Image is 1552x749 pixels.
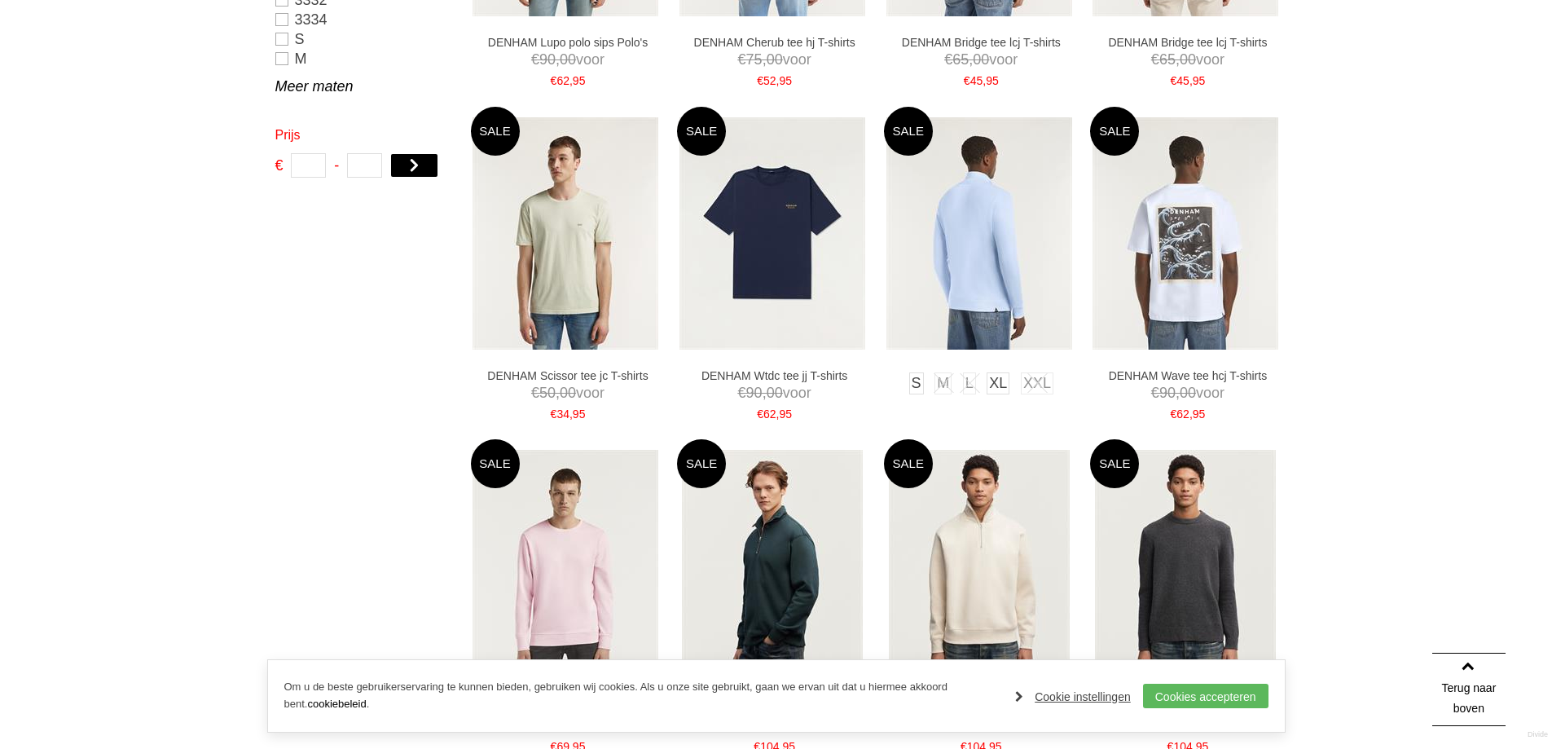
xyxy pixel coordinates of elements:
[1180,51,1196,68] span: 00
[1093,117,1278,350] img: DENHAM Wave tee hcj T-shirts
[948,717,973,734] span: 150
[1193,408,1206,421] span: 95
[1151,51,1159,68] span: €
[1189,408,1193,421] span: ,
[1180,385,1196,401] span: 00
[944,51,952,68] span: €
[1189,74,1193,87] span: ,
[473,117,658,350] img: DENHAM Scissor tee jc T-shirts
[478,368,657,383] a: DENHAM Scissor tee jc T-shirts
[551,408,557,421] span: €
[275,77,451,96] a: Meer maten
[779,74,792,87] span: 95
[1176,385,1180,401] span: ,
[1095,450,1276,682] img: DENHAM Denham crew knit cch Truien
[977,717,993,734] span: 00
[973,717,977,734] span: ,
[685,50,864,70] span: voor
[685,368,864,383] a: DENHAM Wtdc tee jj T-shirts
[539,385,556,401] span: 50
[771,717,787,734] span: 00
[685,383,864,403] span: voor
[560,51,576,68] span: 00
[275,49,451,68] a: M
[964,74,970,87] span: €
[527,717,535,734] span: €
[478,35,657,50] a: DENHAM Lupo polo sips Polo's
[560,385,576,401] span: 00
[478,50,657,70] span: voor
[970,74,983,87] span: 45
[776,408,780,421] span: ,
[767,717,771,734] span: ,
[1193,74,1206,87] span: 95
[889,450,1070,682] img: DENHAM Aldo half zip cps Truien
[556,408,569,421] span: 34
[969,51,973,68] span: ,
[1098,50,1277,70] span: voor
[1176,51,1180,68] span: ,
[734,717,742,734] span: €
[478,383,657,403] span: voor
[1015,685,1131,709] a: Cookie instellingen
[539,51,556,68] span: 90
[275,10,451,29] a: 3334
[746,51,763,68] span: 75
[909,372,924,394] a: S
[535,717,560,734] span: 100
[1159,51,1176,68] span: 65
[738,51,746,68] span: €
[757,74,763,87] span: €
[284,679,1000,713] p: Om u de beste gebruikerservaring te kunnen bieden, gebruiken wij cookies. Als u onze site gebruik...
[1098,368,1277,383] a: DENHAM Wave tee hcj T-shirts
[1147,717,1155,734] span: €
[891,35,1071,50] a: DENHAM Bridge tee lcj T-shirts
[560,717,564,734] span: ,
[973,51,989,68] span: 00
[531,51,539,68] span: €
[679,117,865,350] img: DENHAM Wtdc tee jj T-shirts
[940,717,948,734] span: €
[983,74,986,87] span: ,
[987,372,1009,394] a: XL
[307,698,366,710] a: cookiebeleid
[1176,408,1189,421] span: 62
[767,51,783,68] span: 00
[685,35,864,50] a: DENHAM Cherub tee hj T-shirts
[1171,74,1177,87] span: €
[952,51,969,68] span: 65
[886,117,1072,350] img: DENHAM Roger hlaf zip cmj Truien
[767,385,783,401] span: 00
[1184,717,1200,734] span: 00
[757,408,763,421] span: €
[275,153,283,178] span: €
[1528,725,1548,745] a: Divide
[1432,653,1506,726] a: Terug naar boven
[986,74,999,87] span: 95
[551,74,557,87] span: €
[1098,383,1277,403] span: voor
[473,450,658,682] img: DENHAM Scissor sweat cs Truien
[1151,385,1159,401] span: €
[573,74,586,87] span: 95
[1159,385,1176,401] span: 90
[763,51,767,68] span: ,
[569,74,573,87] span: ,
[531,385,539,401] span: €
[556,74,569,87] span: 62
[1171,408,1177,421] span: €
[763,408,776,421] span: 62
[742,717,767,734] span: 150
[891,50,1071,70] span: voor
[1143,684,1268,708] a: Cookies accepteren
[776,74,780,87] span: ,
[556,51,560,68] span: ,
[564,717,580,734] span: 00
[746,385,763,401] span: 90
[1180,717,1184,734] span: ,
[779,408,792,421] span: 95
[275,125,451,145] h2: Prijs
[1098,35,1277,50] a: DENHAM Bridge tee lcj T-shirts
[275,29,451,49] a: S
[1155,717,1180,734] span: 150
